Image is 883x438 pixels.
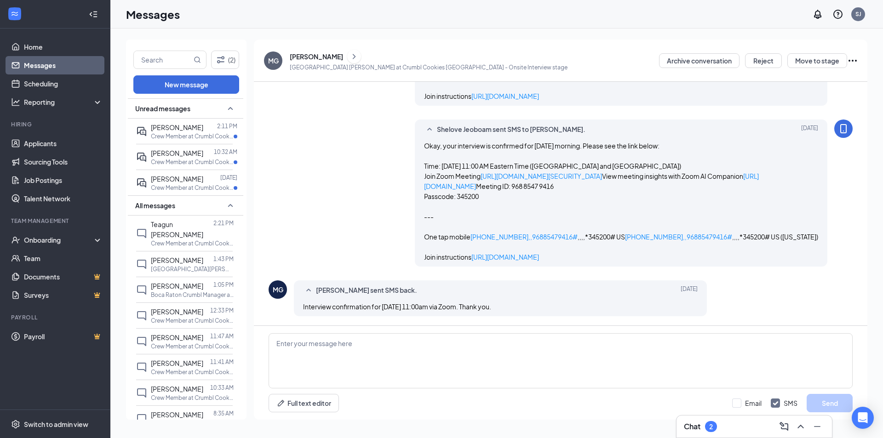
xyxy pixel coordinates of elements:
span: [PERSON_NAME] [151,333,203,341]
span: Interview confirmation for [DATE] 11:00am via Zoom. Thank you. [303,302,491,311]
p: Crew Member at Crumbl Cookies [GEOGRAPHIC_DATA] [151,184,234,192]
div: Open Intercom Messenger [852,407,874,429]
svg: ChatInactive [136,284,147,296]
p: 10:32 AM [214,148,237,156]
button: ComposeMessage [777,419,791,434]
p: 11:41 AM [210,358,234,366]
span: [PERSON_NAME] [151,307,203,316]
button: Minimize [810,419,825,434]
p: Crew Member at Crumbl Cookies [GEOGRAPHIC_DATA] [151,394,234,402]
p: 1:05 PM [213,281,234,289]
a: Talent Network [24,189,103,208]
span: All messages [135,201,175,210]
p: Crew Member at Crumbl Cookies [GEOGRAPHIC_DATA] [151,132,234,140]
p: 8:35 AM [213,410,234,417]
a: [PHONE_NUMBER],,96885479416# [625,233,732,241]
button: ChevronUp [793,419,808,434]
svg: Notifications [812,9,823,20]
a: Messages [24,56,103,74]
span: [PERSON_NAME] [151,123,203,131]
svg: Ellipses [847,55,858,66]
svg: SmallChevronUp [225,103,236,114]
svg: ActiveDoubleChat [136,152,147,163]
svg: SmallChevronUp [225,200,236,211]
div: SJ [855,10,861,18]
div: Reporting [24,97,103,107]
h1: Messages [126,6,180,22]
svg: Pen [276,398,286,408]
svg: Analysis [11,97,20,107]
svg: Collapse [89,10,98,19]
button: Filter (2) [211,51,239,69]
h3: Chat [684,421,700,432]
svg: Settings [11,420,20,429]
a: Team [24,249,103,267]
span: [PERSON_NAME] [151,175,203,183]
svg: ChatInactive [136,310,147,321]
svg: ChatInactive [136,228,147,239]
a: [PHONE_NUMBER],,96885479416# [470,233,578,241]
a: SurveysCrown [24,286,103,304]
svg: Minimize [812,421,823,432]
svg: ChatInactive [136,362,147,373]
a: Applicants [24,134,103,153]
p: Crew Member at Crumbl Cookies [GEOGRAPHIC_DATA] [151,239,234,247]
p: [GEOGRAPHIC_DATA] [PERSON_NAME] at Crumbl Cookies [GEOGRAPHIC_DATA] - Onsite Interview stage [290,63,568,71]
p: 12:33 PM [210,307,234,314]
svg: SmallChevronUp [303,285,314,296]
svg: ActiveDoubleChat [136,126,147,137]
p: 11:47 AM [210,332,234,340]
svg: ActiveDoubleChat [136,177,147,188]
span: Shelove Jeoboam sent SMS to [PERSON_NAME]. [437,124,585,135]
svg: MagnifyingGlass [194,56,201,63]
p: [GEOGRAPHIC_DATA][PERSON_NAME] (Daytime Shift) at Crumbl Cookies [GEOGRAPHIC_DATA] [151,265,234,273]
div: Team Management [11,217,101,225]
svg: QuestionInfo [832,9,843,20]
a: Home [24,38,103,56]
a: [URL][DOMAIN_NAME] [471,92,539,100]
button: Archive conversation [659,53,740,68]
p: 1:43 PM [213,255,234,263]
span: Teagun [PERSON_NAME] [151,220,203,239]
p: Crew Member at Crumbl Cookies [GEOGRAPHIC_DATA] [151,342,234,350]
span: [DATE] [801,124,818,135]
span: [PERSON_NAME] sent SMS back. [316,285,417,296]
span: [PERSON_NAME] [151,385,203,393]
div: Payroll [11,313,101,321]
p: 2:11 PM [217,122,237,130]
div: [PERSON_NAME] [290,52,343,61]
svg: SmallChevronUp [424,124,435,135]
span: [DATE] [681,285,698,296]
button: ChevronRight [347,50,361,63]
p: 2:21 PM [213,219,234,227]
a: Sourcing Tools [24,153,103,171]
svg: Filter [215,54,226,65]
a: PayrollCrown [24,327,103,346]
span: [PERSON_NAME] [151,410,203,419]
svg: MobileSms [838,123,849,134]
div: Hiring [11,120,101,128]
button: Move to stage [787,53,847,68]
svg: ChatInactive [136,387,147,398]
p: [DATE] [220,174,237,182]
svg: ChevronUp [795,421,806,432]
svg: ChevronRight [350,51,359,62]
svg: ChatInactive [136,336,147,347]
div: 2 [709,423,713,431]
span: [PERSON_NAME] [151,359,203,367]
div: Switch to admin view [24,420,88,429]
svg: ChatInactive [136,413,147,424]
svg: WorkstreamLogo [10,9,19,18]
a: DocumentsCrown [24,267,103,286]
button: Send [807,394,853,412]
div: Onboarding [24,235,95,245]
a: Job Postings [24,171,103,189]
p: Crew Member at Crumbl Cookies [GEOGRAPHIC_DATA] [151,317,234,324]
p: Crew Member at Crumbl Cookies [GEOGRAPHIC_DATA] [151,368,234,376]
span: [PERSON_NAME] [151,149,203,157]
span: Unread messages [135,104,190,113]
button: New message [133,75,239,94]
svg: ChatInactive [136,259,147,270]
a: Scheduling [24,74,103,93]
svg: UserCheck [11,235,20,245]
